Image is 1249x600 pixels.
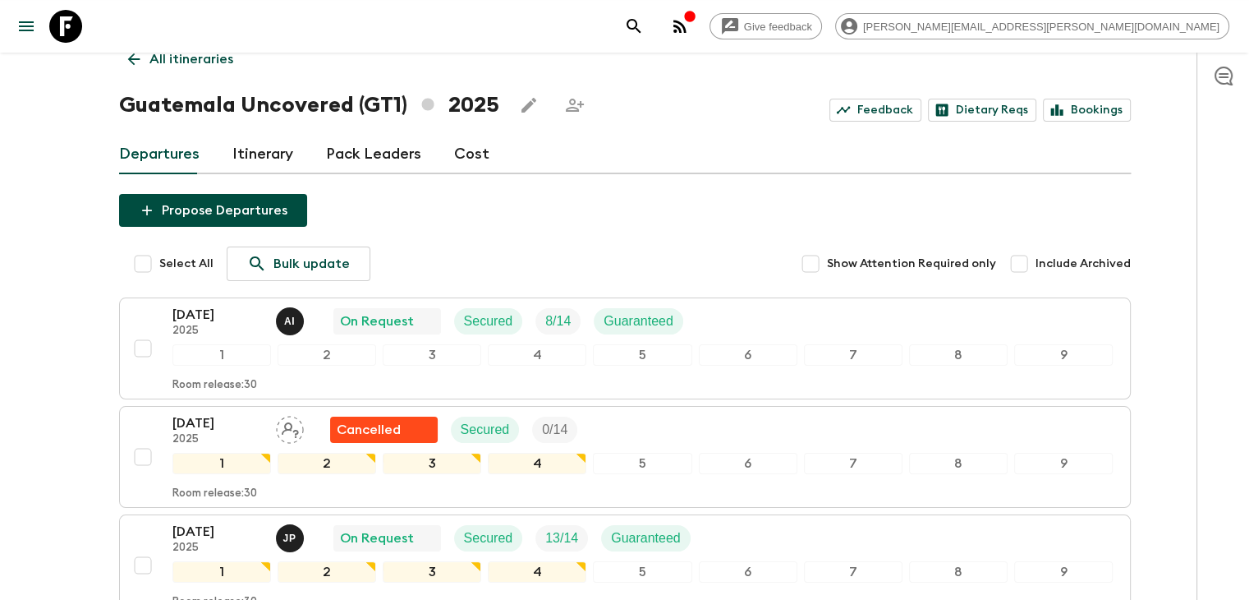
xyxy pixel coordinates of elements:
[611,528,681,548] p: Guaranteed
[330,417,438,443] div: Flash Pack cancellation
[278,453,376,474] div: 2
[488,561,586,583] div: 4
[119,43,242,76] a: All itineraries
[804,453,902,474] div: 7
[829,99,921,122] a: Feedback
[172,453,271,474] div: 1
[276,529,307,542] span: Julio Posadas
[119,135,200,174] a: Departures
[172,344,271,366] div: 1
[699,561,797,583] div: 6
[604,312,673,331] p: Guaranteed
[709,13,822,39] a: Give feedback
[699,344,797,366] div: 6
[276,307,307,335] button: AI
[454,308,523,335] div: Secured
[464,312,513,331] p: Secured
[454,135,489,174] a: Cost
[278,344,376,366] div: 2
[1043,99,1131,122] a: Bookings
[1014,453,1113,474] div: 9
[618,10,650,43] button: search adventures
[827,256,996,272] span: Show Attention Required only
[284,315,295,328] p: A I
[340,312,414,331] p: On Request
[149,49,233,69] p: All itineraries
[227,247,370,281] a: Bulk update
[172,325,263,338] p: 2025
[119,89,499,122] h1: Guatemala Uncovered (GT1) 2025
[928,99,1036,122] a: Dietary Reqs
[512,89,545,122] button: Edit this itinerary
[454,525,523,552] div: Secured
[488,453,586,474] div: 4
[172,413,263,433] p: [DATE]
[340,528,414,548] p: On Request
[545,312,571,331] p: 8 / 14
[172,542,263,555] p: 2025
[461,420,510,440] p: Secured
[172,305,263,325] p: [DATE]
[542,420,567,440] p: 0 / 14
[172,487,257,501] p: Room release: 30
[735,21,821,33] span: Give feedback
[1035,256,1131,272] span: Include Archived
[464,528,513,548] p: Secured
[276,524,307,552] button: JP
[159,256,214,272] span: Select All
[532,417,577,443] div: Trip Fill
[451,417,520,443] div: Secured
[278,561,376,583] div: 2
[593,453,691,474] div: 5
[172,379,257,392] p: Room release: 30
[119,298,1131,399] button: [DATE]2025Alvaro IxtetelaOn RequestSecuredTrip FillGuaranteed123456789Room release:30
[326,135,421,174] a: Pack Leaders
[699,453,797,474] div: 6
[593,344,691,366] div: 5
[383,344,481,366] div: 3
[804,344,902,366] div: 7
[593,561,691,583] div: 5
[172,522,263,542] p: [DATE]
[172,433,263,446] p: 2025
[804,561,902,583] div: 7
[283,532,296,545] p: J P
[535,525,588,552] div: Trip Fill
[383,453,481,474] div: 3
[276,312,307,325] span: Alvaro Ixtetela
[909,561,1008,583] div: 8
[835,13,1229,39] div: [PERSON_NAME][EMAIL_ADDRESS][PERSON_NAME][DOMAIN_NAME]
[909,453,1008,474] div: 8
[10,10,43,43] button: menu
[383,561,481,583] div: 3
[119,194,307,227] button: Propose Departures
[545,528,578,548] p: 13 / 14
[337,420,401,440] p: Cancelled
[535,308,581,335] div: Trip Fill
[488,344,586,366] div: 4
[273,254,350,274] p: Bulk update
[1014,561,1113,583] div: 9
[1014,344,1113,366] div: 9
[854,21,1228,33] span: [PERSON_NAME][EMAIL_ADDRESS][PERSON_NAME][DOMAIN_NAME]
[119,406,1131,508] button: [DATE]2025Assign pack leaderFlash Pack cancellationSecuredTrip Fill123456789Room release:30
[232,135,293,174] a: Itinerary
[276,421,304,434] span: Assign pack leader
[558,89,591,122] span: Share this itinerary
[172,561,271,583] div: 1
[909,344,1008,366] div: 8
